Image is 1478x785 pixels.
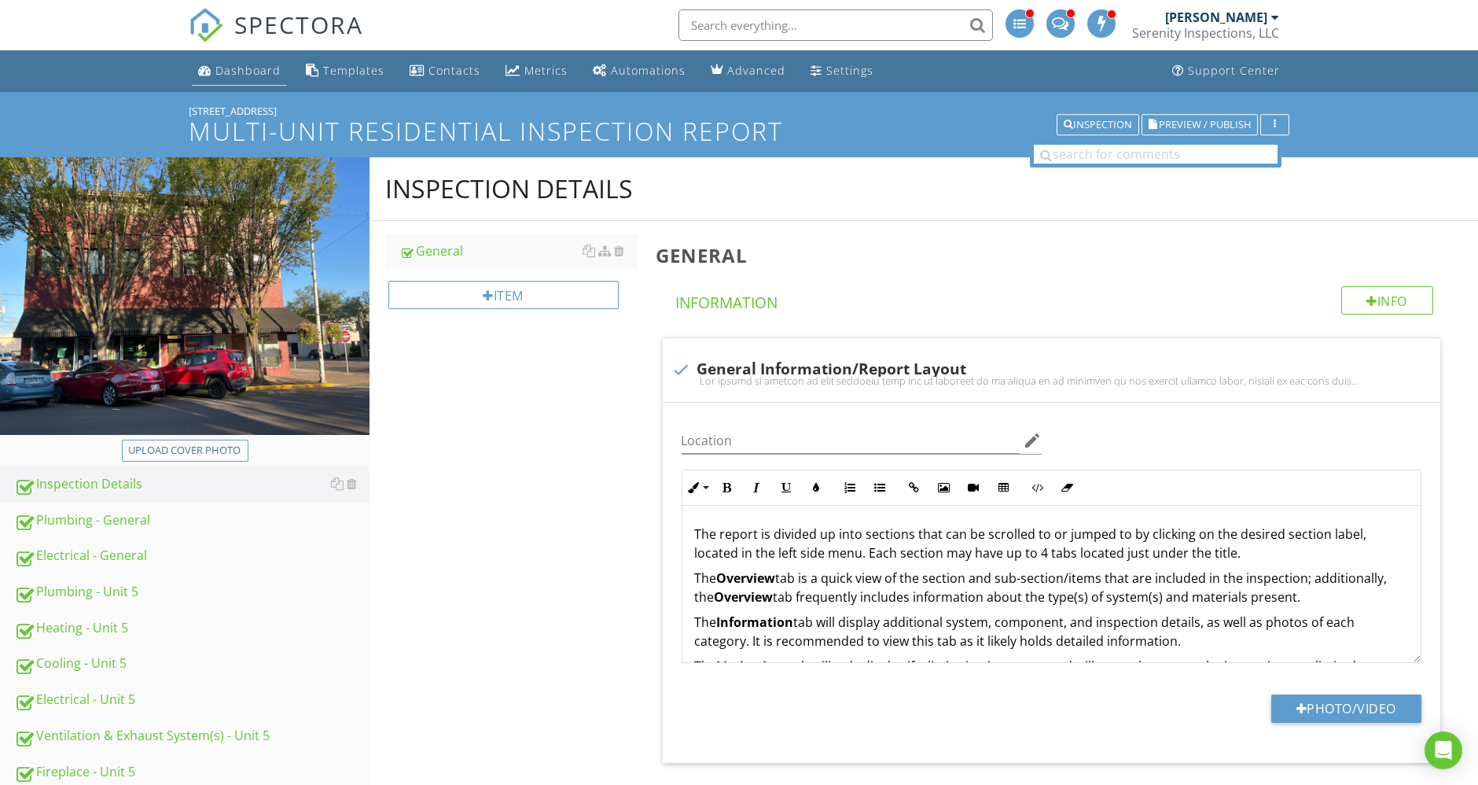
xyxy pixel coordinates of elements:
div: Cooling - Unit 5 [14,654,369,674]
h1: Multi-Unit Residential Inspection Report [189,117,1289,145]
button: Preview / Publish [1142,114,1258,136]
div: Item [388,281,619,309]
div: Fireplace - Unit 5 [14,762,369,783]
button: Unordered List [866,473,895,503]
div: Contacts [428,63,480,78]
a: Contacts [403,57,487,86]
button: Inline Style [682,473,712,503]
a: Settings [804,57,880,86]
button: Code View [1023,473,1053,503]
div: Automations [611,63,686,78]
strong: Information [717,614,794,631]
strong: Overview [717,569,776,587]
a: Metrics [499,57,574,86]
span: Preview / Publish [1159,120,1251,130]
div: Info [1341,286,1434,315]
a: Inspection [1057,116,1139,131]
div: Inspection Details [14,474,369,495]
div: Plumbing - Unit 5 [14,582,369,603]
div: Plumbing - General [14,510,369,531]
a: Preview / Publish [1142,116,1258,131]
input: search for comments [1034,145,1278,164]
div: Ventilation & Exhaust System(s) - Unit 5 [14,726,369,746]
div: Dashboard [215,63,281,78]
button: Upload cover photo [122,440,248,462]
div: Inspection Details [385,173,633,205]
div: [PERSON_NAME] [1165,9,1267,25]
i: edit [1023,431,1042,450]
a: Automations (Advanced) [586,57,692,86]
button: Insert Image (Ctrl+P) [929,473,959,503]
a: Advanced [704,57,792,86]
h4: Information [676,286,1434,313]
div: Electrical - Unit 5 [14,690,369,710]
button: Underline (Ctrl+U) [772,473,802,503]
button: Inspection [1057,114,1139,136]
div: Open Intercom Messenger [1425,732,1462,769]
a: Support Center [1166,57,1286,86]
button: Insert Table [989,473,1019,503]
a: SPECTORA [189,21,363,54]
strong: Limitations [717,658,790,675]
a: Templates [300,57,391,86]
button: Ordered List [836,473,866,503]
div: Upload cover photo [129,443,241,459]
div: Metrics [524,63,568,78]
button: Italic (Ctrl+I) [742,473,772,503]
div: Lor ipsumd si ametcon ad elit seddoeiu temp inc ut laboreet do ma aliqua en ad minimven qu nos ex... [672,374,1432,387]
div: [STREET_ADDRESS] [189,105,1289,117]
button: Photo/Video [1271,695,1421,723]
div: General [399,241,638,260]
strong: Overview [715,588,774,606]
button: Insert Video [959,473,989,503]
input: Location [682,428,1020,454]
div: Settings [826,63,873,78]
div: Electrical - General [14,546,369,566]
button: Clear Formatting [1053,473,1083,503]
h3: General [656,245,1454,266]
div: Support Center [1188,63,1280,78]
div: Heating - Unit 5 [14,618,369,639]
p: The tab will display additional system, component, and inspection details, as well as photos of e... [695,613,1409,650]
img: The Best Home Inspection Software - Spectora [189,8,223,42]
span: SPECTORA [234,8,363,41]
div: Serenity Inspections, LLC [1132,25,1279,41]
div: Advanced [727,63,785,78]
p: The tab will only display if a limitation is present and will cover the reason the inspection was... [695,657,1409,676]
button: Bold (Ctrl+B) [712,473,742,503]
button: Insert Link (Ctrl+K) [899,473,929,503]
p: The tab is a quick view of the section and sub-section/items that are included in the inspection;... [695,569,1409,606]
button: Colors [802,473,832,503]
a: Dashboard [192,57,287,86]
input: Search everything... [678,9,993,41]
p: The report is divided up into sections that can be scrolled to or jumped to by clicking on the de... [695,525,1409,562]
div: Templates [323,63,384,78]
div: Inspection [1064,120,1132,131]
